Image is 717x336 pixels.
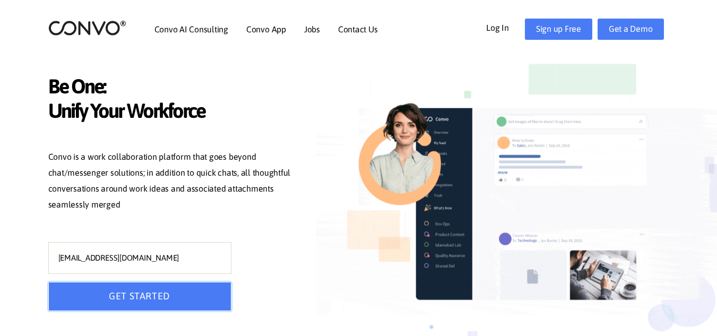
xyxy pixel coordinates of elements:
[48,74,298,101] span: Be One:
[48,20,126,36] img: logo_2.png
[338,25,378,33] a: Contact Us
[48,149,298,215] p: Convo is a work collaboration platform that goes beyond chat/messenger solutions; in addition to ...
[486,19,525,36] a: Log In
[598,19,664,40] a: Get a Demo
[48,282,231,311] button: GET STARTED
[246,25,286,33] a: Convo App
[48,242,231,274] input: YOUR WORK EMAIL ADDRESS
[154,25,228,33] a: Convo AI Consulting
[304,25,320,33] a: Jobs
[48,99,298,126] span: Unify Your Workforce
[525,19,592,40] a: Sign up Free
